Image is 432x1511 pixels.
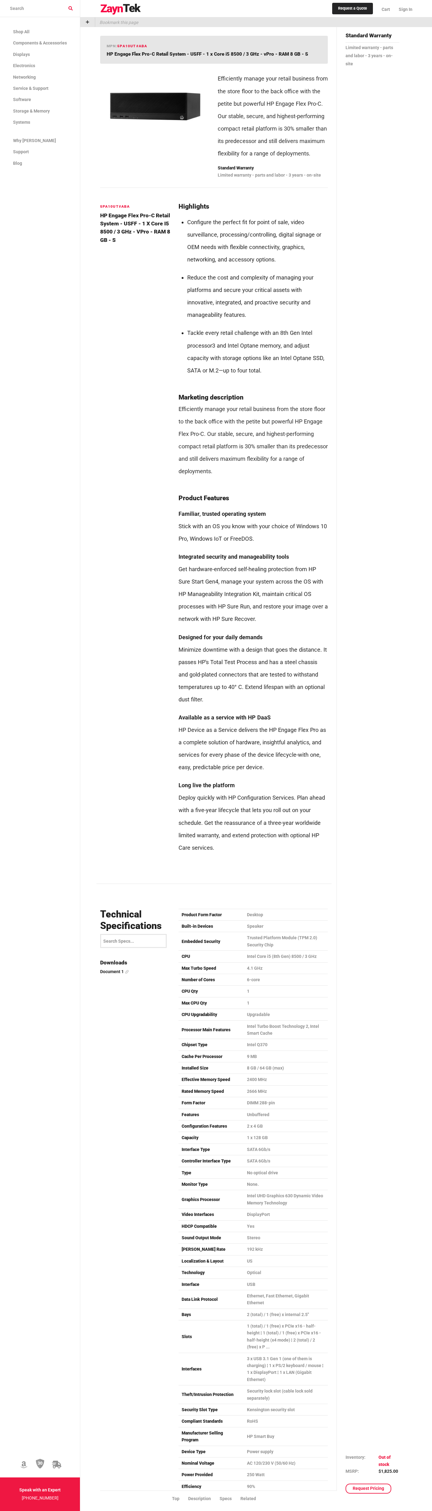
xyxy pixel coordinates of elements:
[179,394,328,401] h2: Marketing description
[244,1051,328,1062] td: 9 MB
[244,1404,328,1415] td: Kensington security slot
[244,1457,328,1469] td: AC 120/230 V (50/60 Hz)
[179,962,244,974] td: Max Turbo Speed
[244,1085,328,1097] td: 2666 MHz
[187,327,328,377] li: Tackle every retail challenge with an 8th Gen Intel processor3 and Intel Optane memory, and adjus...
[244,997,328,1009] td: 1
[179,511,266,517] strong: Familiar, trusted operating system
[244,1109,328,1120] td: Unbuffered
[179,1232,244,1243] td: Sound Output Mode
[244,1244,328,1255] td: 192 kHz
[179,921,244,932] td: Built-in Devices
[179,909,244,920] td: Product Form Factor
[179,1353,244,1385] td: Interfaces
[244,921,328,932] td: Speaker
[179,1062,244,1074] td: Installed Size
[218,171,328,179] p: Limited warranty - parts and labor - 3 years - on-site
[244,1074,328,1085] td: 2400 MHz
[218,72,328,159] p: Efficiently manage your retail business from the store floor to the back office with the petite b...
[179,1051,244,1062] td: Cache Per Processor
[244,1309,328,1320] td: 2 (total) / 1 (free) x internal 2.5"
[179,1097,244,1109] td: Form Factor
[179,1255,244,1267] td: Localization & Layout
[179,932,244,951] td: Embedded Security
[179,1144,244,1155] td: Interface Type
[179,1469,244,1481] td: Power Provided
[244,986,328,997] td: 1
[220,1495,240,1502] li: Specs
[244,1267,328,1278] td: Optical
[179,508,328,545] li: Stick with an OS you know with your choice of Windows 10 Pro, Windows IoT or FreeDOS.
[244,1320,328,1353] td: 1 (total) / 1 (free) x PCIe x16 - half-height ¦ 1 (total) / 1 (free) x PCIe x16 - half-height (x4...
[179,1155,244,1167] td: Controller Interface Type
[172,1495,188,1502] li: Top
[346,1484,391,1494] a: Request Pricing
[244,1427,328,1446] td: HP Smart Buy
[179,779,328,854] li: Deploy quickly with HP Configuration Services. Plan ahead with a five-year lifecycle that lets yo...
[179,997,244,1009] td: Max CPU Qty
[13,75,36,80] span: Networking
[244,1009,328,1020] td: Upgradable
[13,109,50,113] span: Storage & Memory
[244,962,328,974] td: 4.1 GHz
[179,1278,244,1290] td: Interface
[179,1446,244,1457] td: Device Type
[179,1267,244,1278] td: Technology
[346,44,399,68] p: Limited warranty - parts and labor - 3 years - on-site
[244,974,328,985] td: 6-core
[179,782,235,788] strong: Long live the platform
[179,203,328,210] h2: Highlights
[179,986,244,997] td: CPU Qty
[244,1167,328,1178] td: No optical drive
[105,69,205,144] img: 5PA10UT#ABA -- HP Engage Flex Pro-C Retail System - USFF - 1 x Core i5 8500 / 3 GHz - vPro - RAM ...
[13,161,22,166] span: Blog
[13,52,30,57] span: Displays
[244,1190,328,1209] td: Intel UHD Graphics 630 Dynamic Video Memory Technology
[179,1009,244,1020] td: CPU Upgradability
[244,1132,328,1144] td: 1 x 128 GB
[179,1220,244,1232] td: HDCP Compatible
[179,1320,244,1353] td: Slots
[100,4,141,15] img: logo
[100,211,171,244] h4: HP Engage Flex Pro-C Retail System - USFF - 1 x Core i5 8500 / 3 GHz - vPro - RAM 8 GB - S
[244,1155,328,1167] td: SATA 6Gb/s
[19,1487,61,1492] strong: Speak with an Expert
[179,1020,244,1039] td: Processor Main Features
[179,553,289,560] strong: Integrated security and manageability tools
[179,634,262,640] strong: Designed for your daily demands
[377,2,394,17] a: Cart
[346,1468,379,1475] td: MSRP
[179,711,328,774] li: HP Device as a Service delivers the HP Engage Flex Pro as a complete solution of hardware, insigh...
[346,31,399,43] h4: Standard Warranty
[179,1132,244,1144] td: Capacity
[179,1039,244,1051] td: Chipset Type
[179,1109,244,1120] td: Features
[244,1144,328,1155] td: SATA 6Gb/s
[107,51,308,57] span: HP Engage Flex Pro-C Retail System - USFF - 1 x Core i5 8500 / 3 GHz - vPro - RAM 8 GB - S
[179,1416,244,1427] td: Compliant Standards
[179,1085,244,1097] td: Rated Memory Speed
[22,1495,58,1500] a: [PHONE_NUMBER]
[244,1416,328,1427] td: RoHS
[179,974,244,985] td: Number of Cores
[244,1209,328,1220] td: DisplayPort
[244,1039,328,1051] td: Intel Q370
[244,1121,328,1132] td: 2 x 4 GB
[179,1427,244,1446] td: Manufacturer Selling Program
[244,1020,328,1039] td: Intel Turbo Boost Technology 2, Intel Smart Cache
[179,1244,244,1255] td: [PERSON_NAME] Rate
[244,1353,328,1385] td: 3 x USB 3.1 Gen 1 (one of them is charging) ¦ 1 x PS/2 keyboard / mouse ¦ 1 x DisplayPort ¦ 1 x L...
[179,1074,244,1085] td: Effective Memory Speed
[240,1495,265,1502] li: Related
[100,968,171,975] a: Document 1
[188,1495,220,1502] li: Description
[13,97,31,102] span: Software
[244,1232,328,1243] td: Stereo
[244,909,328,920] td: Desktop
[394,2,412,17] a: Sign In
[179,403,328,478] p: Efficiently manage your retail business from the store floor to the back office with the petite b...
[13,29,30,34] span: Shop All
[100,959,171,967] h4: Downloads
[244,1481,328,1492] td: 90%
[244,1220,328,1232] td: Yes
